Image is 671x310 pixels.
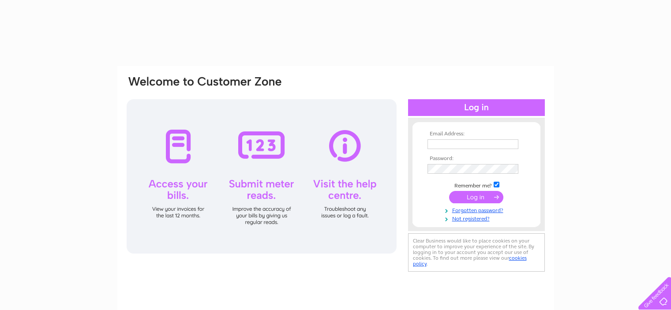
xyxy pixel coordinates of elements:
td: Remember me? [425,180,528,189]
th: Password: [425,156,528,162]
th: Email Address: [425,131,528,137]
input: Submit [449,191,503,203]
a: Forgotten password? [427,205,528,214]
div: Clear Business would like to place cookies on your computer to improve your experience of the sit... [408,233,545,272]
a: cookies policy [413,255,527,267]
a: Not registered? [427,214,528,222]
